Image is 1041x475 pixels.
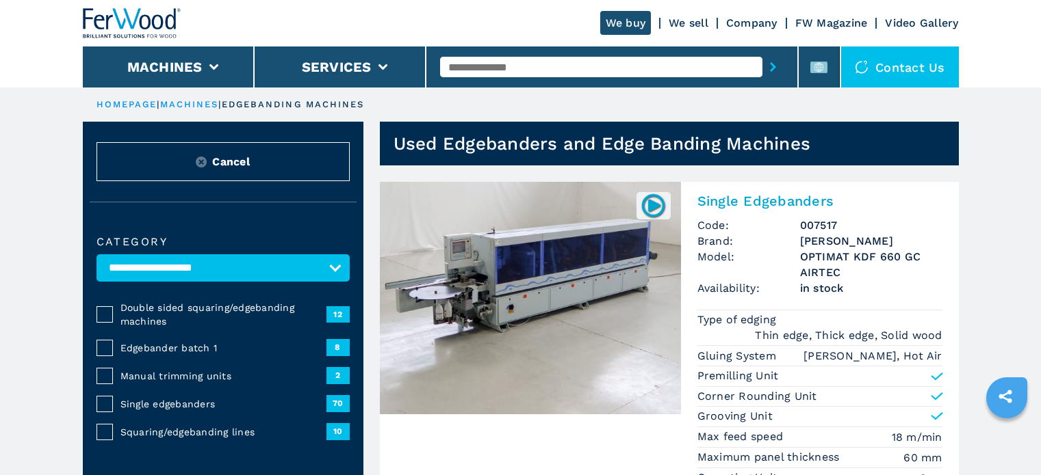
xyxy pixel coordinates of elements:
h1: Used Edgebanders and Edge Banding Machines [394,133,811,154]
span: Squaring/edgebanding lines [120,425,326,439]
h3: [PERSON_NAME] [800,233,942,249]
p: Premilling Unit [697,368,779,383]
button: submit-button [762,51,784,83]
a: Company [726,16,777,29]
span: in stock [800,280,942,296]
img: Reset [196,157,207,167]
a: sharethis [988,379,1023,413]
span: Availability: [697,280,800,296]
em: 18 m/min [892,429,942,445]
div: Contact us [841,46,959,87]
span: 8 [326,339,350,355]
span: 12 [326,306,350,323]
span: | [157,99,159,109]
a: We sell [669,16,708,29]
a: FW Magazine [795,16,868,29]
img: 007517 [640,192,667,219]
h2: Single Edgebanders [697,193,942,209]
p: Corner Rounding Unit [697,389,817,404]
span: Code: [697,217,800,233]
button: Machines [127,59,203,75]
span: Edgebander batch 1 [120,341,326,355]
em: Thin edge, Thick edge, Solid wood [755,327,942,343]
p: edgebanding machines [222,98,365,111]
a: HOMEPAGE [97,99,157,109]
span: 2 [326,367,350,383]
em: [PERSON_NAME], Hot Air [804,348,942,364]
p: Maximum panel thickness [697,450,843,465]
img: Single Edgebanders BRANDT OPTIMAT KDF 660 GC AIRTEC [380,182,681,414]
span: Cancel [212,154,250,169]
img: Ferwood [83,8,181,38]
a: Video Gallery [885,16,958,29]
a: machines [160,99,219,109]
span: Brand: [697,233,800,249]
span: 10 [326,423,350,439]
em: 60 mm [903,450,942,465]
p: Type of edging [697,312,780,327]
span: Single edgebanders [120,397,326,411]
span: Manual trimming units [120,369,326,383]
button: Services [302,59,372,75]
h3: OPTIMAT KDF 660 GC AIRTEC [800,249,942,280]
iframe: Chat [983,413,1031,465]
span: 70 [326,395,350,411]
button: ResetCancel [97,142,350,181]
h3: 007517 [800,217,942,233]
p: Max feed speed [697,429,787,444]
span: Model: [697,249,800,280]
img: Contact us [855,60,869,74]
span: | [218,99,221,109]
span: Double sided squaring/edgebanding machines [120,301,326,328]
p: Gluing System [697,349,780,364]
label: Category [97,236,350,247]
a: We buy [600,11,652,35]
p: Grooving Unit [697,409,773,424]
